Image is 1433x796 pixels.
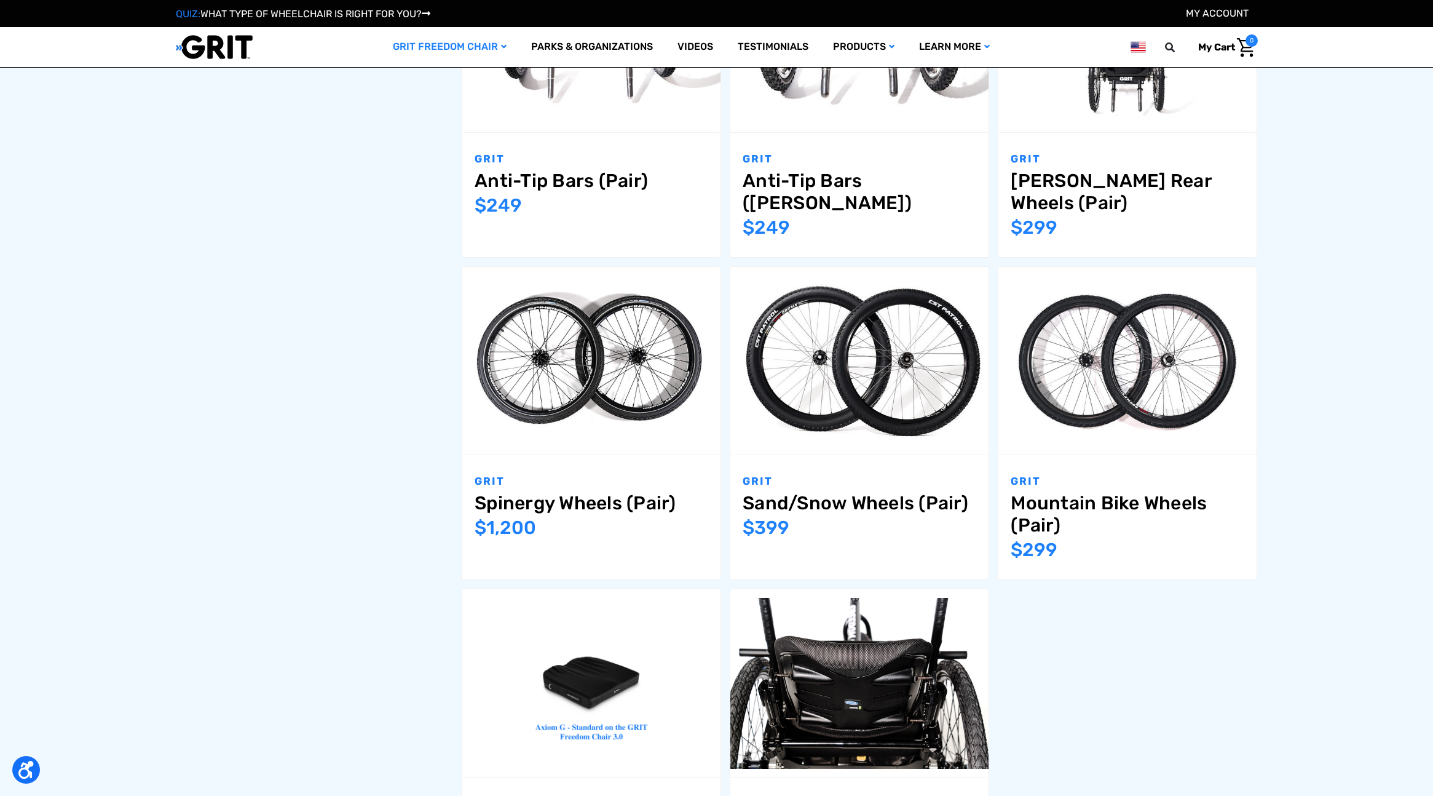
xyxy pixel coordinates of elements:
[743,474,976,490] p: GRIT
[176,8,430,20] a: QUIZ:WHAT TYPE OF WHEELCHAIR IS RIGHT FOR YOU?
[743,217,790,239] span: $249
[821,27,907,67] a: Products
[1186,7,1249,19] a: Account
[1245,34,1258,47] span: 0
[462,589,720,777] a: Replacement Seat Cushion - GRIT Freedom Chair,$115.00
[475,517,536,539] span: $1,200
[1170,34,1189,60] input: Search
[743,517,789,539] span: $399
[176,34,253,60] img: GRIT All-Terrain Wheelchair and Mobility Equipment
[665,27,725,67] a: Videos
[1011,539,1057,561] span: $299
[475,151,708,167] p: GRIT
[475,170,708,192] a: Anti-Tip Bars (Pair),$249.00
[381,27,519,67] a: GRIT Freedom Chair
[1011,151,1244,167] p: GRIT
[462,274,720,447] img: GRIT Spinergy Wheels: two Spinergy bike wheels for all-terrain wheelchair use
[475,492,708,514] a: Spinergy Wheels (Pair),$1,200.00
[462,267,720,455] a: Spinergy Wheels (Pair),$1,200.00
[1131,39,1145,55] img: us.png
[176,8,200,20] span: QUIZ:
[1189,34,1258,60] a: Cart with 0 items
[743,151,976,167] p: GRIT
[1011,492,1244,536] a: Mountain Bike Wheels (Pair),$299.00
[743,170,976,214] a: Anti-Tip Bars (GRIT Jr.),$249.00
[1011,217,1057,239] span: $299
[730,589,989,777] a: Seatback - Pro,$1,200.00
[1011,474,1244,490] p: GRIT
[1198,41,1235,53] span: My Cart
[475,474,708,490] p: GRIT
[730,267,989,455] a: Sand/Snow Wheels (Pair),$399.00
[725,27,821,67] a: Testimonials
[1237,38,1255,57] img: Cart
[1011,170,1244,214] a: GRIT Jr. Rear Wheels (Pair),$299.00
[730,274,989,447] img: GRIT Sand and Snow Wheels: pair of wider wheels for easier riding over loose terrain in GRIT Free...
[998,274,1257,447] img: Mountain Bike Wheels (Pair)
[475,194,522,217] span: $249
[743,492,976,514] a: Sand/Snow Wheels (Pair),$399.00
[907,27,1002,67] a: Learn More
[730,598,989,769] img: Seatback - Pro
[998,267,1257,455] a: Mountain Bike Wheels (Pair),$299.00
[519,27,665,67] a: Parks & Organizations
[462,589,720,777] img: Replacement Seat Cushion - GRIT Freedom Chair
